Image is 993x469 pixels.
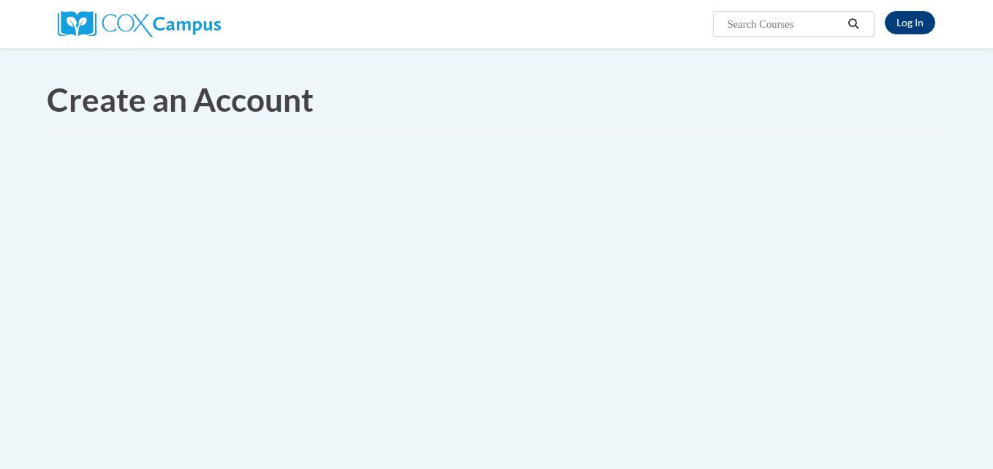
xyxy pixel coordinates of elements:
span: Create an Account [47,80,314,118]
button: Search [843,15,865,33]
a: Log In [885,11,935,34]
input: Search Courses [726,15,843,33]
i:  [847,19,861,30]
img: Cox Campus [58,11,221,37]
a: Cox Campus [58,17,221,29]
